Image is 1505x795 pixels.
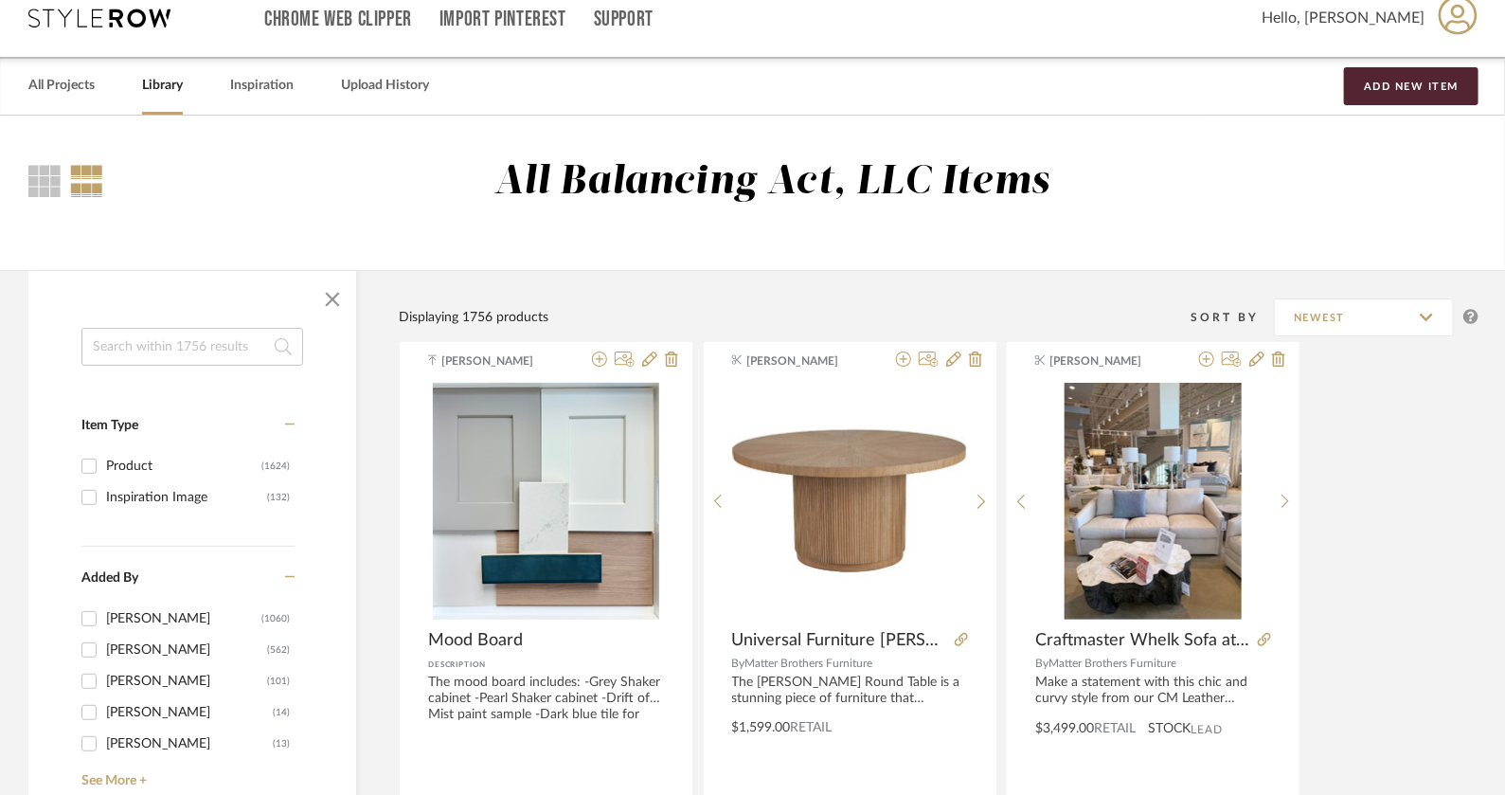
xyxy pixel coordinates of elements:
div: All Balancing Act, LLC Items [494,158,1050,207]
div: Displaying 1756 products [399,307,548,328]
a: All Projects [28,73,95,99]
div: [PERSON_NAME] [106,697,273,728]
div: Sort By [1191,308,1274,327]
span: Craftmaster Whelk Sofa at Matter Brothers Furniture [1035,630,1250,651]
span: Hello, [PERSON_NAME] [1262,7,1424,29]
div: The [PERSON_NAME] Round Table is a stunning piece of furniture that celebrates the beauty of natu... [732,675,968,707]
span: By [1035,658,1048,669]
div: [PERSON_NAME] [106,729,273,759]
a: Chrome Web Clipper [264,11,412,27]
span: By [732,658,745,669]
div: Product [106,451,261,481]
span: STOCK [1148,719,1191,739]
img: Craftmaster Whelk Sofa at Matter Brothers Furniture [1065,383,1242,620]
span: [PERSON_NAME] [1050,352,1170,370]
span: Added By [81,571,138,585]
div: (14) [273,697,290,728]
span: Retail [1094,722,1136,735]
a: Library [142,73,183,99]
div: [PERSON_NAME] [106,635,267,665]
img: Universal Furniture Carmen Round Table at Matter Brothers Furniture [732,413,967,589]
span: $3,499.00 [1035,722,1094,735]
div: The mood board includes: -Grey Shaker cabinet -Pearl Shaker cabinet -Drift of Mist paint sample -... [428,675,664,720]
span: [PERSON_NAME] [441,352,561,370]
div: Description [428,656,664,675]
span: Lead [1191,723,1223,736]
div: (562) [267,635,290,665]
div: (1624) [261,451,290,481]
div: (132) [267,482,290,513]
a: Inspiration [230,73,294,99]
span: Universal Furniture [PERSON_NAME] Round Table at Matter Brothers Furniture [732,630,947,651]
div: Make a statement with this chic and curvy style from our CM Leather collection. It features a hig... [1035,675,1271,707]
span: Matter Brothers Furniture [1048,658,1176,669]
button: Add New Item [1344,67,1478,105]
a: Import Pinterest [439,11,566,27]
div: Inspiration Image [106,482,267,513]
div: [PERSON_NAME] [106,666,267,696]
div: (13) [273,729,290,759]
div: [PERSON_NAME] [106,604,261,634]
button: Close [314,280,351,318]
img: Mood Board [433,383,659,620]
a: Support [594,11,654,27]
span: Matter Brothers Furniture [745,658,873,669]
span: Mood Board [428,630,523,651]
span: Retail [791,721,833,734]
span: $1,599.00 [732,721,791,734]
a: See More + [77,759,295,789]
span: Item Type [81,419,138,432]
div: (1060) [261,604,290,634]
div: (101) [267,666,290,696]
div: 0 [428,383,664,620]
a: Upload History [341,73,429,99]
span: [PERSON_NAME] [746,352,866,370]
input: Search within 1756 results [81,328,303,366]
